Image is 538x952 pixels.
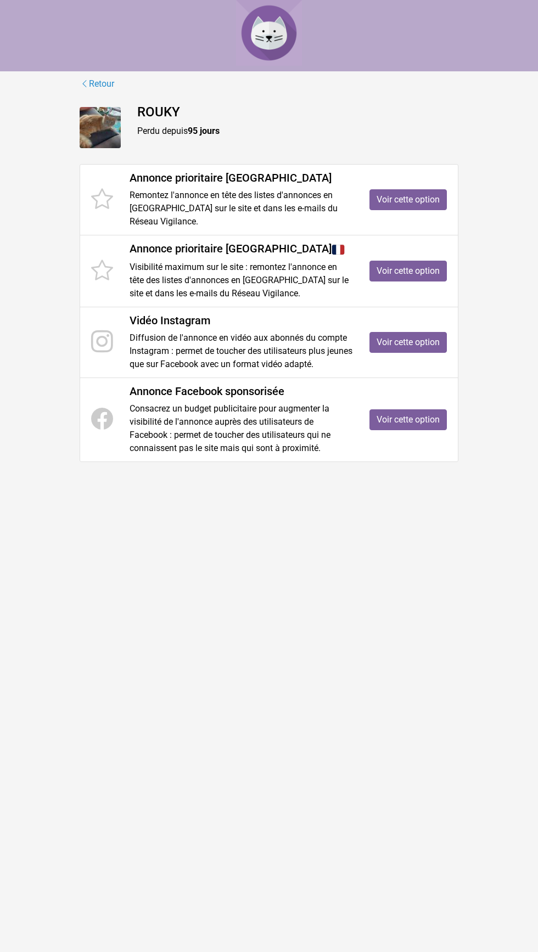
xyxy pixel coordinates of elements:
p: Remontez l'annonce en tête des listes d'annonces en [GEOGRAPHIC_DATA] sur le site et dans les e-m... [130,189,353,228]
a: Voir cette option [369,332,447,353]
a: Voir cette option [369,261,447,281]
h4: Annonce prioritaire [GEOGRAPHIC_DATA] [130,242,353,256]
h4: Annonce prioritaire [GEOGRAPHIC_DATA] [130,171,353,184]
img: France [332,243,345,256]
strong: 95 jours [188,126,220,136]
a: Retour [80,77,115,91]
a: Voir cette option [369,189,447,210]
p: Perdu depuis [137,125,458,138]
p: Visibilité maximum sur le site : remontez l'annonce en tête des listes d'annonces en [GEOGRAPHIC_... [130,261,353,300]
p: Consacrez un budget publicitaire pour augmenter la visibilité de l'annonce auprès des utilisateur... [130,402,353,455]
p: Diffusion de l'annonce en vidéo aux abonnés du compte Instagram : permet de toucher des utilisate... [130,331,353,371]
h4: Annonce Facebook sponsorisée [130,385,353,398]
h4: Vidéo Instagram [130,314,353,327]
h4: ROUKY [137,104,458,120]
a: Voir cette option [369,409,447,430]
